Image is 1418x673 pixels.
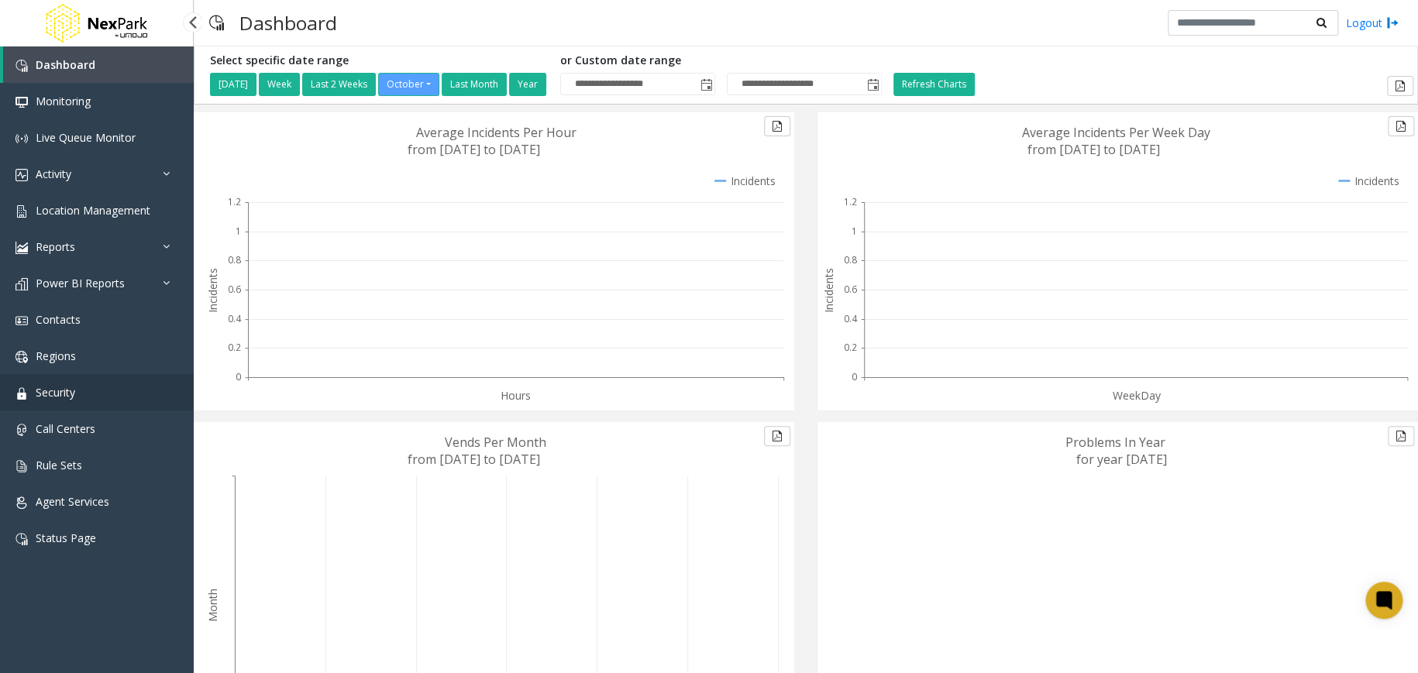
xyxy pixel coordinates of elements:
text: 0.4 [228,312,242,325]
text: Hours [501,388,531,403]
img: 'icon' [15,242,28,254]
button: Refresh Charts [893,73,975,96]
text: Month [205,589,220,622]
span: Live Queue Monitor [36,130,136,145]
text: 1.2 [228,195,241,208]
span: Toggle popup [697,74,714,95]
span: Location Management [36,203,150,218]
text: 0.8 [228,253,241,266]
span: Regions [36,349,76,363]
img: pageIcon [209,4,224,42]
span: Power BI Reports [36,276,125,290]
img: logout [1386,15,1399,31]
text: 0 [852,370,857,383]
span: Activity [36,167,71,181]
text: 1 [852,225,857,238]
span: Agent Services [36,494,109,509]
text: WeekDay [1113,388,1162,403]
text: 0.2 [228,341,241,354]
img: 'icon' [15,278,28,290]
h5: Select specific date range [210,54,549,67]
text: for year [DATE] [1076,451,1167,468]
text: 1.2 [844,195,857,208]
text: 0.6 [228,283,241,296]
img: 'icon' [15,424,28,436]
img: 'icon' [15,351,28,363]
button: October [378,73,439,96]
img: 'icon' [15,205,28,218]
button: Export to pdf [1388,116,1414,136]
h3: Dashboard [232,4,345,42]
span: Dashboard [36,57,95,72]
img: 'icon' [15,460,28,472]
button: Export to pdf [1387,76,1413,96]
text: 0.2 [844,341,857,354]
span: Reports [36,239,75,254]
img: 'icon' [15,60,28,72]
button: Export to pdf [764,426,790,446]
text: from [DATE] to [DATE] [1027,141,1160,158]
button: [DATE] [210,73,256,96]
span: Call Centers [36,421,95,436]
button: Last 2 Weeks [302,73,376,96]
img: 'icon' [15,533,28,545]
text: Vends Per Month [445,434,546,451]
text: Average Incidents Per Week Day [1022,124,1210,141]
span: Status Page [36,531,96,545]
text: from [DATE] to [DATE] [408,141,540,158]
span: Toggle popup [864,74,881,95]
img: 'icon' [15,169,28,181]
img: 'icon' [15,96,28,108]
text: 1 [236,225,241,238]
text: Incidents [205,268,220,313]
text: Problems In Year [1065,434,1165,451]
img: 'icon' [15,314,28,327]
img: 'icon' [15,387,28,400]
button: Week [259,73,300,96]
button: Year [509,73,546,96]
span: Contacts [36,312,81,327]
text: Average Incidents Per Hour [416,124,576,141]
span: Monitoring [36,94,91,108]
text: 0 [236,370,241,383]
button: Export to pdf [1388,426,1414,446]
text: 0.8 [844,253,857,266]
button: Export to pdf [764,116,790,136]
text: 0.6 [844,283,857,296]
text: from [DATE] to [DATE] [408,451,540,468]
img: 'icon' [15,496,28,509]
h5: or Custom date range [560,54,882,67]
a: Logout [1346,15,1399,31]
span: Rule Sets [36,458,82,472]
span: Security [36,385,75,400]
button: Last Month [442,73,507,96]
text: Incidents [821,268,836,313]
a: Dashboard [3,46,194,83]
text: 0.4 [844,312,858,325]
img: 'icon' [15,132,28,145]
